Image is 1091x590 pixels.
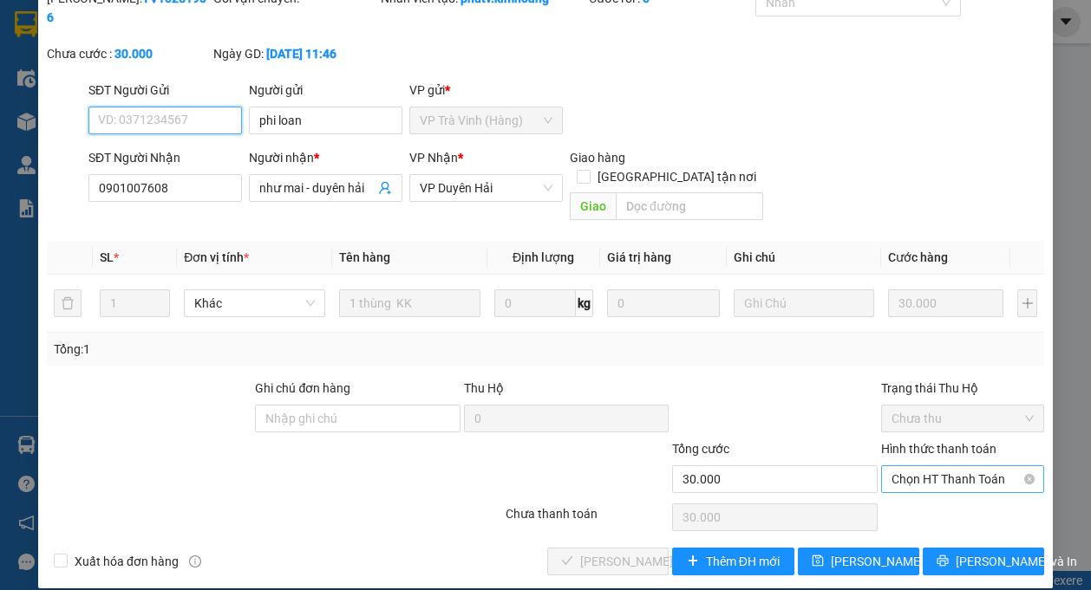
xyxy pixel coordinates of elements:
[831,552,970,571] span: [PERSON_NAME] thay đổi
[1024,474,1035,484] span: close-circle
[888,289,1003,317] input: 0
[58,10,201,26] strong: BIÊN NHẬN GỬI HÀNG
[513,250,574,264] span: Định lượng
[881,379,1044,398] div: Trạng thái Thu Hộ
[420,107,552,133] span: VP Trà Vinh (Hàng)
[255,405,460,432] input: Ghi chú đơn hàng
[591,167,763,186] span: [GEOGRAPHIC_DATA] tận nơi
[727,241,882,275] th: Ghi chú
[339,250,390,264] span: Tên hàng
[504,504,670,535] div: Chưa thanh toán
[339,289,480,317] input: VD: Bàn, Ghế
[7,94,120,110] span: 0822686868 -
[88,148,242,167] div: SĐT Người Nhận
[607,250,671,264] span: Giá trị hàng
[7,34,253,50] p: GỬI:
[570,192,616,220] span: Giao
[249,81,402,100] div: Người gửi
[36,34,169,50] span: VP [PERSON_NAME] -
[184,250,249,264] span: Đơn vị tính
[213,44,376,63] div: Ngày GD:
[672,442,729,456] span: Tổng cước
[266,47,336,61] b: [DATE] 11:46
[687,554,699,568] span: plus
[93,94,120,110] span: HUY
[547,548,669,575] button: check[PERSON_NAME] và Giao hàng
[378,181,392,195] span: user-add
[892,466,1034,492] span: Chọn HT Thanh Toán
[956,552,1077,571] span: [PERSON_NAME] và In
[812,554,824,568] span: save
[881,442,996,456] label: Hình thức thanh toán
[923,548,1044,575] button: printer[PERSON_NAME] và In
[798,548,919,575] button: save[PERSON_NAME] thay đổi
[409,81,563,100] div: VP gửi
[576,289,593,317] span: kg
[7,58,253,91] p: NHẬN:
[249,148,402,167] div: Người nhận
[706,552,780,571] span: Thêm ĐH mới
[114,47,153,61] b: 30.000
[7,113,42,129] span: GIAO:
[616,192,763,220] input: Dọc đường
[7,58,174,91] span: VP [PERSON_NAME] ([GEOGRAPHIC_DATA])
[54,289,82,317] button: delete
[734,289,875,317] input: Ghi Chú
[607,289,720,317] input: 0
[47,44,210,63] div: Chưa cước :
[68,552,186,571] span: Xuất hóa đơn hàng
[194,290,315,316] span: Khác
[892,405,1034,431] span: Chưa thu
[189,555,201,567] span: info-circle
[570,151,625,165] span: Giao hàng
[937,554,949,568] span: printer
[88,81,242,100] div: SĐT Người Gửi
[888,250,948,264] span: Cước hàng
[409,151,458,165] span: VP Nhận
[100,250,114,264] span: SL
[255,381,350,395] label: Ghi chú đơn hàng
[54,340,422,359] div: Tổng: 1
[1017,289,1037,317] button: plus
[420,175,552,201] span: VP Duyên Hải
[672,548,794,575] button: plusThêm ĐH mới
[464,381,504,395] span: Thu Hộ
